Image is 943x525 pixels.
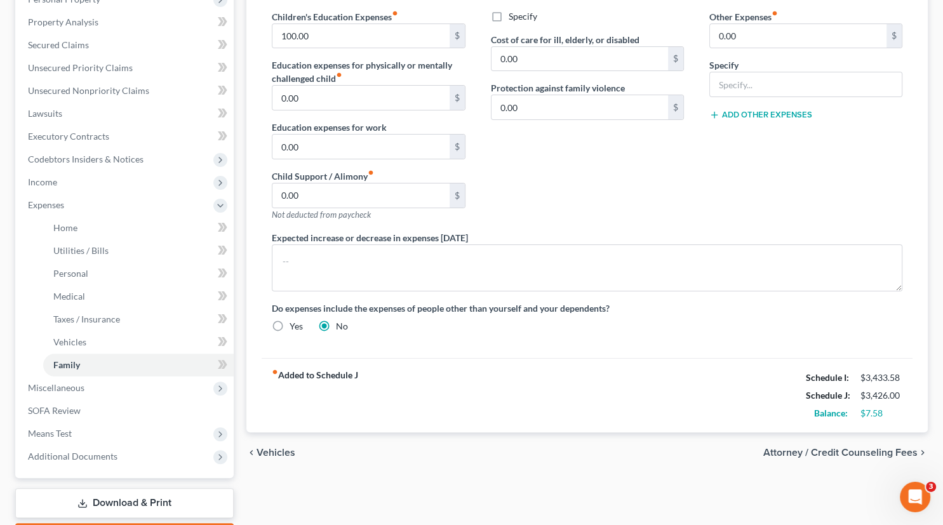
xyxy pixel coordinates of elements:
[709,58,739,72] label: Specify
[43,239,234,262] a: Utilities / Bills
[28,199,64,210] span: Expenses
[450,86,465,110] div: $
[53,314,120,324] span: Taxes / Insurance
[491,81,625,95] label: Protection against family violence
[28,85,149,96] span: Unsecured Nonpriority Claims
[806,372,849,383] strong: Schedule I:
[53,359,80,370] span: Family
[668,95,683,119] div: $
[28,428,72,439] span: Means Test
[272,135,449,159] input: --
[368,169,374,176] i: fiber_manual_record
[28,405,81,416] span: SOFA Review
[18,34,234,56] a: Secured Claims
[18,125,234,148] a: Executory Contracts
[53,245,109,256] span: Utilities / Bills
[28,39,89,50] span: Secured Claims
[18,56,234,79] a: Unsecured Priority Claims
[28,176,57,187] span: Income
[772,10,778,17] i: fiber_manual_record
[709,110,812,120] button: Add Other Expenses
[450,135,465,159] div: $
[491,33,639,46] label: Cost of care for ill, elderly, or disabled
[18,102,234,125] a: Lawsuits
[43,262,234,285] a: Personal
[668,47,683,71] div: $
[806,390,850,401] strong: Schedule J:
[763,448,918,458] span: Attorney / Credit Counseling Fees
[918,448,928,458] i: chevron_right
[272,121,387,134] label: Education expenses for work
[492,95,668,119] input: --
[43,285,234,308] a: Medical
[28,131,109,142] span: Executory Contracts
[272,369,278,375] i: fiber_manual_record
[450,24,465,48] div: $
[18,79,234,102] a: Unsecured Nonpriority Claims
[15,488,234,518] a: Download & Print
[272,302,902,315] label: Do expenses include the expenses of people other than yourself and your dependents?
[53,291,85,302] span: Medical
[392,10,398,17] i: fiber_manual_record
[492,47,668,71] input: --
[272,369,358,422] strong: Added to Schedule J
[450,183,465,208] div: $
[336,320,348,333] label: No
[43,331,234,354] a: Vehicles
[28,451,117,462] span: Additional Documents
[246,448,295,458] button: chevron_left Vehicles
[28,154,144,164] span: Codebtors Insiders & Notices
[18,399,234,422] a: SOFA Review
[272,10,398,23] label: Children's Education Expenses
[272,209,371,220] span: Not deducted from paycheck
[53,222,77,233] span: Home
[43,216,234,239] a: Home
[709,10,778,23] label: Other Expenses
[900,482,930,512] iframe: Intercom live chat
[53,336,86,347] span: Vehicles
[814,408,848,418] strong: Balance:
[290,320,303,333] label: Yes
[272,169,374,183] label: Child Support / Alimony
[509,10,537,23] label: Specify
[272,183,449,208] input: --
[28,62,133,73] span: Unsecured Priority Claims
[860,371,902,384] div: $3,433.58
[53,268,88,279] span: Personal
[43,354,234,376] a: Family
[28,17,98,27] span: Property Analysis
[763,448,928,458] button: Attorney / Credit Counseling Fees chevron_right
[860,407,902,420] div: $7.58
[18,11,234,34] a: Property Analysis
[246,448,257,458] i: chevron_left
[860,389,902,402] div: $3,426.00
[926,482,936,492] span: 3
[272,86,449,110] input: --
[886,24,902,48] div: $
[272,231,468,244] label: Expected increase or decrease in expenses [DATE]
[272,24,449,48] input: --
[43,308,234,331] a: Taxes / Insurance
[710,72,902,96] input: Specify...
[257,448,295,458] span: Vehicles
[272,58,465,85] label: Education expenses for physically or mentally challenged child
[336,72,342,78] i: fiber_manual_record
[710,24,886,48] input: --
[28,382,84,393] span: Miscellaneous
[28,108,62,119] span: Lawsuits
